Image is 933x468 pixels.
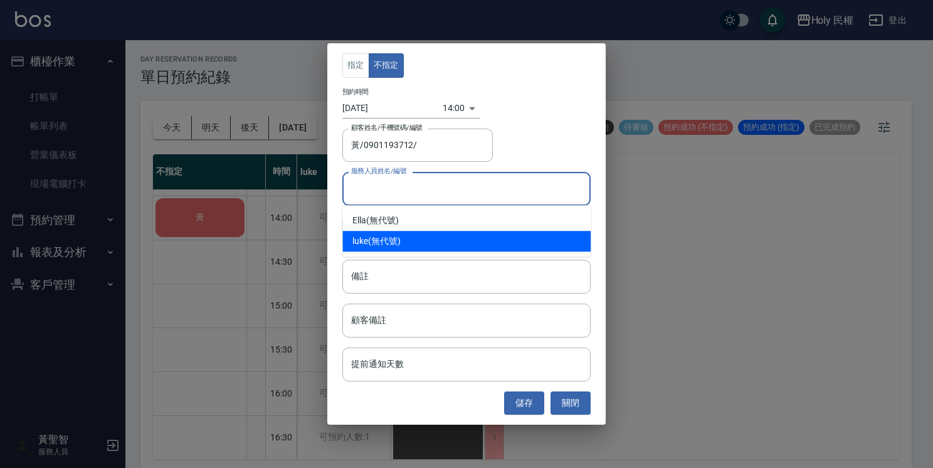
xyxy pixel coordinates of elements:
[351,123,423,132] label: 顧客姓名/手機號碼/編號
[369,53,404,78] button: 不指定
[551,391,591,415] button: 關閉
[342,210,591,231] div: (無代號)
[352,214,366,227] span: Ella
[342,87,369,97] label: 預約時間
[342,98,443,119] input: Choose date, selected date is 2025-08-20
[351,166,406,176] label: 服務人員姓名/編號
[342,231,591,252] div: (無代號)
[342,53,369,78] button: 指定
[352,235,368,248] span: luke
[504,391,544,415] button: 儲存
[443,98,465,119] div: 14:00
